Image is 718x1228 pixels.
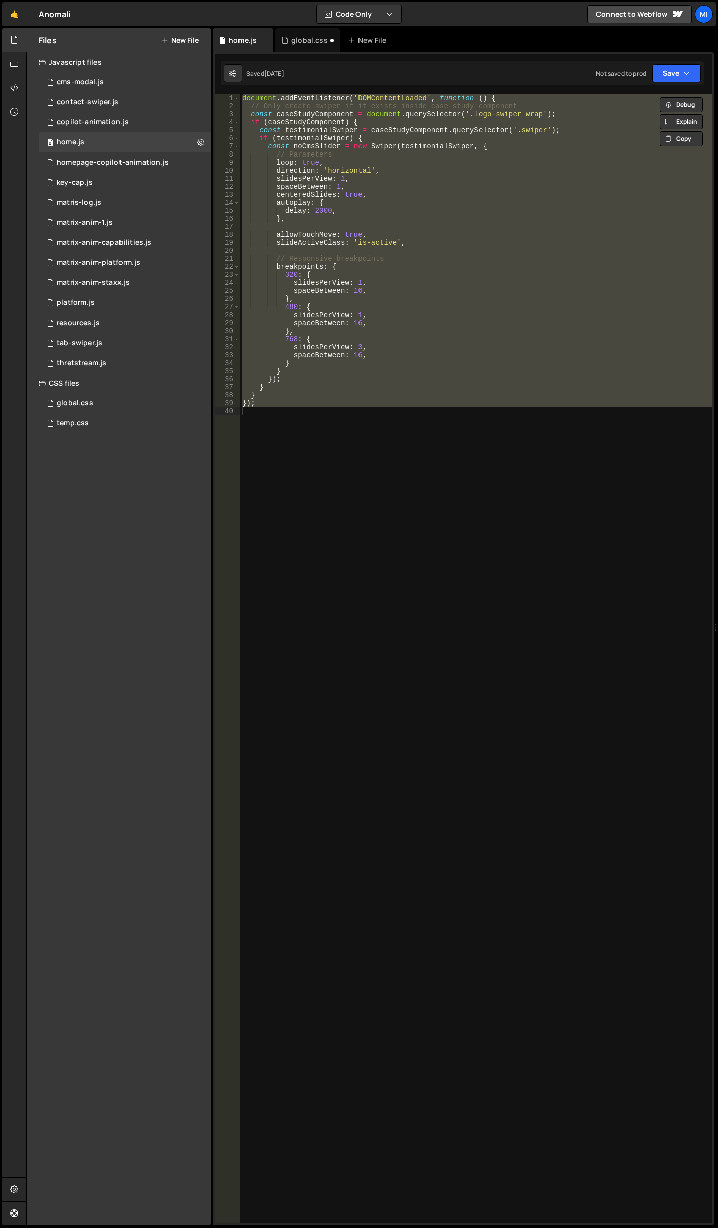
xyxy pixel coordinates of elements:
[39,152,211,173] div: 15093/44951.js
[660,131,703,146] button: Copy
[57,98,118,107] div: contact-swiper.js
[215,319,240,327] div: 29
[215,102,240,110] div: 2
[660,114,703,129] button: Explain
[57,298,95,308] div: platform.js
[57,258,140,267] div: matrix-anim-platform.js
[57,78,104,87] div: cms-modal.js
[215,255,240,263] div: 21
[291,35,328,45] div: global.css
[215,167,240,175] div: 10
[229,35,257,45] div: home.js
[215,287,240,295] div: 25
[215,159,240,167] div: 9
[39,112,211,132] div: 15093/44927.js
[215,191,240,199] div: 13
[587,5,692,23] a: Connect to Webflow
[39,213,211,233] div: 15093/44468.js
[596,69,646,78] div: Not saved to prod
[57,359,106,368] div: thretstream.js
[215,391,240,399] div: 38
[215,271,240,279] div: 23
[215,303,240,311] div: 27
[57,158,169,167] div: homepage-copilot-animation.js
[39,413,211,433] div: 15093/41680.css
[39,353,211,373] div: 15093/42555.js
[57,419,89,428] div: temp.css
[215,223,240,231] div: 17
[57,118,129,127] div: copilot-animation.js
[215,359,240,367] div: 34
[215,367,240,375] div: 35
[215,383,240,391] div: 37
[57,218,113,227] div: matrix-anim-1.js
[215,343,240,351] div: 32
[47,139,53,147] span: 0
[57,238,151,247] div: matrix-anim-capabilities.js
[39,393,211,413] div: 15093/39455.css
[215,183,240,191] div: 12
[39,173,211,193] div: 15093/44488.js
[39,72,211,92] div: 15093/42609.js
[215,407,240,415] div: 40
[39,92,211,112] div: 15093/45360.js
[27,373,211,393] div: CSS files
[39,35,57,46] h2: Files
[215,279,240,287] div: 24
[57,319,100,328] div: resources.js
[317,5,401,23] button: Code Only
[39,233,211,253] div: 15093/44497.js
[695,5,713,23] a: Mi
[215,327,240,335] div: 30
[348,35,390,45] div: New File
[215,399,240,407] div: 39
[39,293,211,313] div: 15093/44024.js
[215,231,240,239] div: 18
[215,207,240,215] div: 15
[215,118,240,126] div: 4
[39,193,211,213] div: 15093/44972.js
[161,36,199,44] button: New File
[215,142,240,150] div: 7
[215,351,240,359] div: 33
[57,339,102,348] div: tab-swiper.js
[27,52,211,72] div: Javascript files
[57,198,101,207] div: matris-log.js
[215,215,240,223] div: 16
[215,375,240,383] div: 36
[39,333,211,353] div: 15093/44053.js
[39,313,211,333] div: 15093/44705.js
[215,239,240,247] div: 19
[57,138,84,147] div: home.js
[57,399,93,408] div: global.css
[39,273,211,293] div: 15093/44560.js
[215,134,240,142] div: 6
[57,278,130,287] div: matrix-anim-staxx.js
[215,110,240,118] div: 3
[215,247,240,255] div: 20
[660,97,703,112] button: Debug
[652,64,701,82] button: Save
[246,69,284,78] div: Saved
[2,2,27,26] a: 🤙
[39,253,211,273] div: 15093/44547.js
[215,263,240,271] div: 22
[215,295,240,303] div: 26
[215,175,240,183] div: 11
[39,8,70,20] div: Anomali
[215,335,240,343] div: 31
[215,311,240,319] div: 28
[215,94,240,102] div: 1
[57,178,93,187] div: key-cap.js
[215,199,240,207] div: 14
[215,126,240,134] div: 5
[264,69,284,78] div: [DATE]
[39,132,211,152] div: 15093/43289.js
[215,150,240,159] div: 8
